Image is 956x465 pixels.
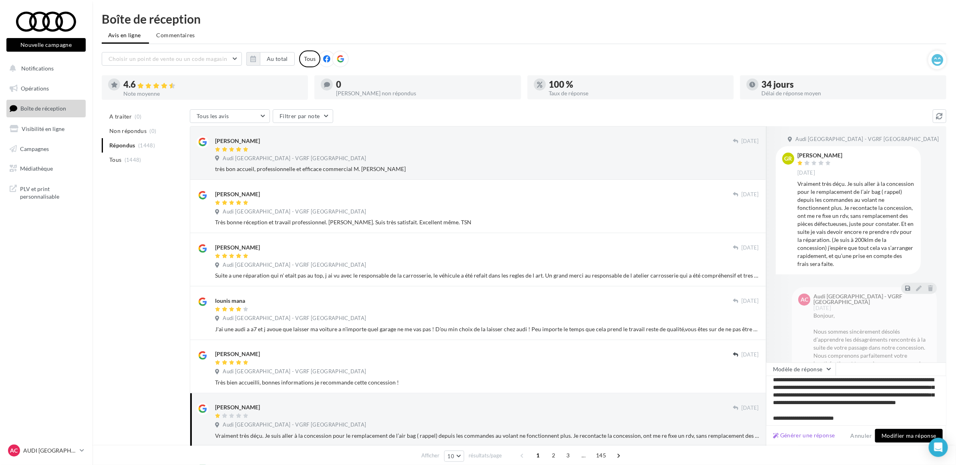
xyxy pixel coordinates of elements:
div: Bonjour, Nous sommes sincèrement désolés d’apprendre les désagréments rencontrés à la suite de vo... [813,312,930,464]
span: [DATE] [813,306,831,311]
div: très bon accueil, professionnelle et efficace commercial M. [PERSON_NAME] [215,165,759,173]
div: Tous [299,50,320,67]
button: Choisir un point de vente ou un code magasin [102,52,242,66]
button: Au total [260,52,295,66]
div: [PERSON_NAME] [215,403,260,411]
span: Tous [109,156,121,164]
span: Afficher [422,452,440,459]
span: Non répondus [109,127,147,135]
button: Modifier ma réponse [875,429,943,443]
span: Campagnes [20,145,49,152]
div: lounis mana [215,297,245,305]
div: Open Intercom Messenger [929,438,948,457]
div: 34 jours [762,80,940,89]
span: 10 [448,453,455,459]
div: [PERSON_NAME] non répondus [336,91,514,96]
span: A traiter [109,113,132,121]
span: Audi [GEOGRAPHIC_DATA] - VGRF [GEOGRAPHIC_DATA] [223,368,366,375]
span: [DATE] [741,138,759,145]
div: Très bonne réception et travail professionnel. [PERSON_NAME]. Suis très satisfait. Excellent même... [215,218,759,226]
span: ... [577,449,590,462]
span: Visibilité en ligne [22,125,64,132]
div: Très bien accueilli, bonnes informations je recommande cette concession ! [215,378,759,386]
span: Audi [GEOGRAPHIC_DATA] - VGRF [GEOGRAPHIC_DATA] [223,421,366,429]
span: [DATE] [741,298,759,305]
button: Filtrer par note [273,109,333,123]
span: AC [801,296,808,304]
div: Audi [GEOGRAPHIC_DATA] - VGRF [GEOGRAPHIC_DATA] [813,294,929,305]
a: Campagnes [5,141,87,157]
div: J'ai une audi a a7 et j avoue que laisser ma voiture a n'importe quel garage ne me vas pas ! D'ou... [215,325,759,333]
span: (0) [150,128,157,134]
div: Vraiment très déçu. Je suis aller à la concession pour le remplacement de l’air bag ( rappel) dep... [215,432,759,440]
div: 100 % [549,80,727,89]
span: 145 [593,449,609,462]
span: [DATE] [741,244,759,252]
span: Opérations [21,85,49,92]
div: Suite a une réparation qui n' etait pas au top, j ai vu avec le responsable de la carrosserie, le... [215,272,759,280]
span: AC [10,447,18,455]
span: [DATE] [741,351,759,358]
div: [PERSON_NAME] [215,350,260,358]
button: Nouvelle campagne [6,38,86,52]
button: Modèle de réponse [766,362,836,376]
span: GR [785,155,792,163]
div: Délai de réponse moyen [762,91,940,96]
button: Notifications [5,60,84,77]
a: AC AUDI [GEOGRAPHIC_DATA] [6,443,86,458]
button: Au total [246,52,295,66]
span: Audi [GEOGRAPHIC_DATA] - VGRF [GEOGRAPHIC_DATA] [223,315,366,322]
a: Médiathèque [5,160,87,177]
div: Taux de réponse [549,91,727,96]
div: [PERSON_NAME] [215,137,260,145]
span: Tous les avis [197,113,229,119]
div: [PERSON_NAME] [215,190,260,198]
div: Vraiment très déçu. Je suis aller à la concession pour le remplacement de l’air bag ( rappel) dep... [797,180,914,268]
span: résultats/page [469,452,502,459]
a: Opérations [5,80,87,97]
div: Boîte de réception [102,13,946,25]
div: 4.6 [123,80,302,89]
span: Boîte de réception [20,105,66,112]
span: 1 [531,449,544,462]
span: Audi [GEOGRAPHIC_DATA] - VGRF [GEOGRAPHIC_DATA] [795,136,939,143]
span: Audi [GEOGRAPHIC_DATA] - VGRF [GEOGRAPHIC_DATA] [223,262,366,269]
span: 2 [547,449,560,462]
span: Choisir un point de vente ou un code magasin [109,55,227,62]
span: 3 [562,449,574,462]
span: PLV et print personnalisable [20,183,83,201]
span: [DATE] [741,191,759,198]
div: [PERSON_NAME] [215,244,260,252]
span: Audi [GEOGRAPHIC_DATA] - VGRF [GEOGRAPHIC_DATA] [223,208,366,215]
p: AUDI [GEOGRAPHIC_DATA] [23,447,76,455]
span: (1448) [125,157,141,163]
span: (0) [135,113,142,120]
button: 10 [444,451,465,462]
button: Annuler [847,431,875,441]
a: Visibilité en ligne [5,121,87,137]
span: [DATE] [741,405,759,412]
span: Médiathèque [20,165,53,172]
button: Tous les avis [190,109,270,123]
a: PLV et print personnalisable [5,180,87,204]
a: Boîte de réception [5,100,87,117]
div: [PERSON_NAME] [797,153,842,158]
div: 0 [336,80,514,89]
span: Notifications [21,65,54,72]
div: Note moyenne [123,91,302,97]
button: Générer une réponse [770,431,838,440]
span: Audi [GEOGRAPHIC_DATA] - VGRF [GEOGRAPHIC_DATA] [223,155,366,162]
span: Commentaires [157,31,195,39]
span: [DATE] [797,169,815,177]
